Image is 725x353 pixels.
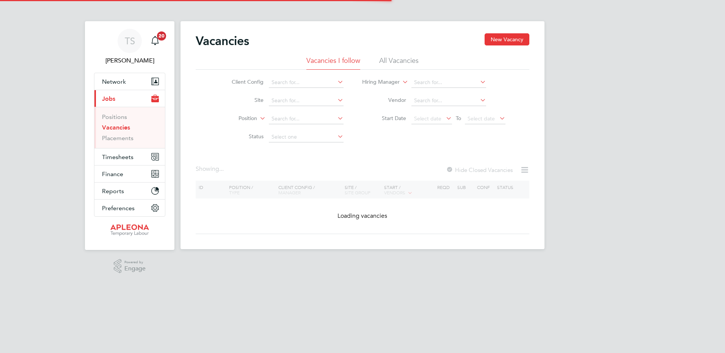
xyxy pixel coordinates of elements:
[124,266,146,272] span: Engage
[269,132,344,142] input: Select one
[196,165,225,173] div: Showing
[124,259,146,266] span: Powered by
[102,124,130,131] a: Vacancies
[485,33,529,45] button: New Vacancy
[414,115,441,122] span: Select date
[102,78,126,85] span: Network
[94,224,165,236] a: Go to home page
[196,33,249,48] h2: Vacancies
[219,165,224,173] span: ...
[102,113,127,120] a: Positions
[468,115,495,122] span: Select date
[102,153,133,161] span: Timesheets
[269,95,344,106] input: Search for...
[114,259,146,273] a: Powered byEngage
[94,73,165,90] button: Network
[94,166,165,182] button: Finance
[110,224,149,236] img: apleona-logo-retina.png
[454,113,463,123] span: To
[94,148,165,165] button: Timesheets
[220,78,264,85] label: Client Config
[362,97,406,103] label: Vendor
[213,115,257,122] label: Position
[94,183,165,199] button: Reports
[102,170,123,178] span: Finance
[85,21,174,250] nav: Main navigation
[102,205,135,212] span: Preferences
[125,36,135,46] span: TS
[220,97,264,103] label: Site
[411,77,486,88] input: Search for...
[446,166,513,173] label: Hide Closed Vacancies
[411,95,486,106] input: Search for...
[362,115,406,122] label: Start Date
[148,29,163,53] a: 20
[94,56,165,65] span: Tracy Sellick
[94,107,165,148] div: Jobs
[269,77,344,88] input: Search for...
[102,187,124,195] span: Reports
[220,133,264,140] label: Status
[379,56,419,70] li: All Vacancies
[306,56,360,70] li: Vacancies I follow
[94,29,165,65] a: TS[PERSON_NAME]
[157,31,166,41] span: 20
[356,78,400,86] label: Hiring Manager
[269,114,344,124] input: Search for...
[102,134,133,142] a: Placements
[102,95,115,102] span: Jobs
[94,200,165,216] button: Preferences
[94,90,165,107] button: Jobs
